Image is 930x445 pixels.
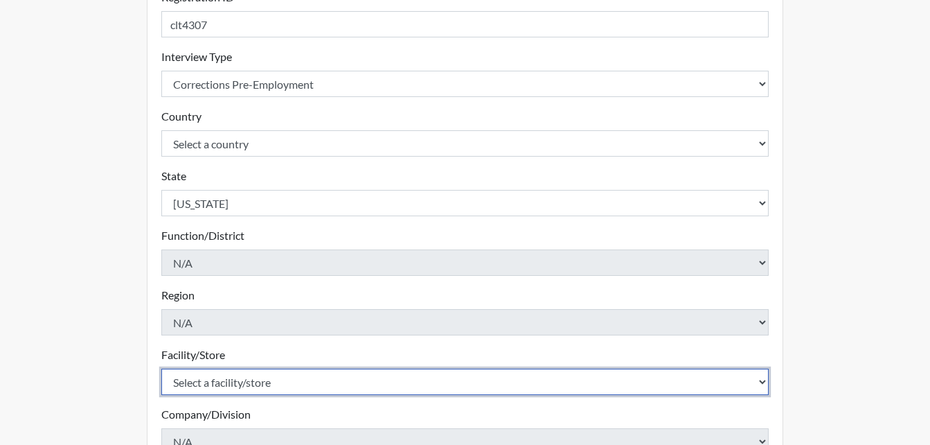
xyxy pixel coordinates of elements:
input: Insert a Registration ID, which needs to be a unique alphanumeric value for each interviewee [161,11,769,37]
label: Country [161,108,202,125]
label: Interview Type [161,49,232,65]
label: Facility/Store [161,347,225,363]
label: Region [161,287,195,304]
label: State [161,168,186,184]
label: Function/District [161,227,244,244]
label: Company/Division [161,406,251,423]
